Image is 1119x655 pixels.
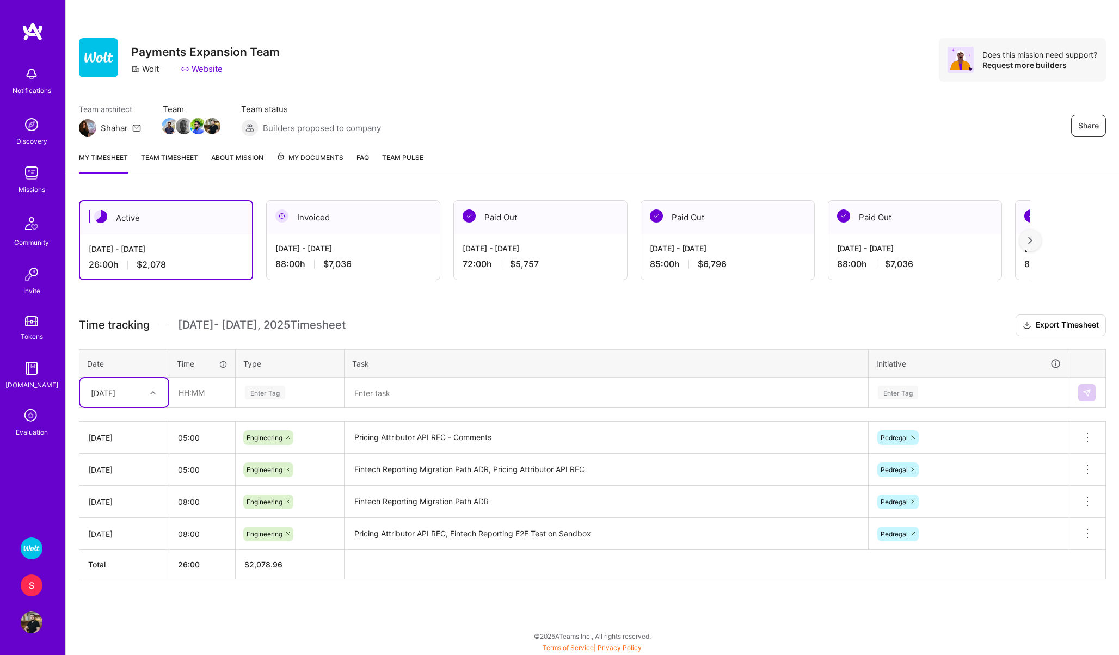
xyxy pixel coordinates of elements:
[191,117,205,135] a: Team Member Avatar
[346,455,867,485] textarea: Fintech Reporting Migration Path ADR, Pricing Attributor API RFC
[698,258,727,270] span: $6,796
[275,243,431,254] div: [DATE] - [DATE]
[21,263,42,285] img: Invite
[176,118,192,134] img: Team Member Avatar
[131,65,140,73] i: icon CompanyGray
[5,379,58,391] div: [DOMAIN_NAME]
[236,349,345,378] th: Type
[21,406,42,427] i: icon SelectionTeam
[79,152,128,174] a: My timesheet
[345,349,869,378] th: Task
[204,118,220,134] img: Team Member Avatar
[16,135,47,147] div: Discovery
[131,45,280,59] h3: Payments Expansion Team
[463,209,476,223] img: Paid Out
[137,259,166,270] span: $2,078
[79,119,96,137] img: Team Architect
[178,318,346,332] span: [DATE] - [DATE] , 2025 Timesheet
[89,243,243,255] div: [DATE] - [DATE]
[598,644,642,652] a: Privacy Policy
[205,117,219,135] a: Team Member Avatar
[141,152,198,174] a: Team timesheet
[1024,209,1037,223] img: Paid Out
[79,550,169,579] th: Total
[650,258,806,270] div: 85:00 h
[510,258,539,270] span: $5,757
[65,622,1119,650] div: © 2025 ATeams Inc., All rights reserved.
[276,152,343,174] a: My Documents
[837,258,993,270] div: 88:00 h
[162,118,178,134] img: Team Member Avatar
[88,528,160,540] div: [DATE]
[1083,388,1091,397] img: Submit
[247,466,282,474] span: Engineering
[828,201,1001,234] div: Paid Out
[1071,115,1106,137] button: Share
[641,201,814,234] div: Paid Out
[169,455,235,484] input: HH:MM
[88,464,160,475] div: [DATE]
[982,50,1097,60] div: Does this mission need support?
[267,201,440,234] div: Invoiced
[14,237,49,248] div: Community
[948,47,974,73] img: Avatar
[21,574,42,596] div: S
[132,123,141,132] i: icon Mail
[94,210,107,223] img: Active
[878,384,918,401] div: Enter Tag
[163,117,177,135] a: Team Member Avatar
[241,103,381,115] span: Team status
[211,152,263,174] a: About Mission
[21,357,42,379] img: guide book
[1023,320,1031,331] i: icon Download
[454,201,627,234] div: Paid Out
[276,152,343,164] span: My Documents
[543,644,594,652] a: Terms of Service
[150,390,156,396] i: icon Chevron
[18,537,45,559] a: Wolt - Fintech: Payments Expansion Team
[982,60,1097,70] div: Request more builders
[22,22,44,41] img: logo
[21,331,43,342] div: Tokens
[25,316,38,326] img: tokens
[19,184,45,195] div: Missions
[169,423,235,452] input: HH:MM
[169,487,235,516] input: HH:MM
[169,550,236,579] th: 26:00
[23,285,40,296] div: Invite
[876,357,1061,370] div: Initiative
[16,427,48,438] div: Evaluation
[13,85,51,96] div: Notifications
[88,432,160,443] div: [DATE]
[245,384,285,401] div: Enter Tag
[247,498,282,506] span: Engineering
[21,63,42,85] img: bell
[382,153,423,162] span: Team Pulse
[181,63,223,75] a: Website
[346,423,867,453] textarea: Pricing Attributor API RFC - Comments
[79,349,169,378] th: Date
[275,209,288,223] img: Invoiced
[163,103,219,115] span: Team
[463,243,618,254] div: [DATE] - [DATE]
[247,434,282,442] span: Engineering
[21,611,42,633] img: User Avatar
[177,117,191,135] a: Team Member Avatar
[169,520,235,548] input: HH:MM
[131,63,159,75] div: Wolt
[323,258,352,270] span: $7,036
[881,466,908,474] span: Pedregal
[346,487,867,517] textarea: Fintech Reporting Migration Path ADR
[881,498,908,506] span: Pedregal
[1078,120,1099,131] span: Share
[881,530,908,538] span: Pedregal
[356,152,369,174] a: FAQ
[837,243,993,254] div: [DATE] - [DATE]
[19,211,45,237] img: Community
[170,378,235,407] input: HH:MM
[79,103,141,115] span: Team architect
[650,243,806,254] div: [DATE] - [DATE]
[263,122,381,134] span: Builders proposed to company
[88,496,160,508] div: [DATE]
[91,387,115,398] div: [DATE]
